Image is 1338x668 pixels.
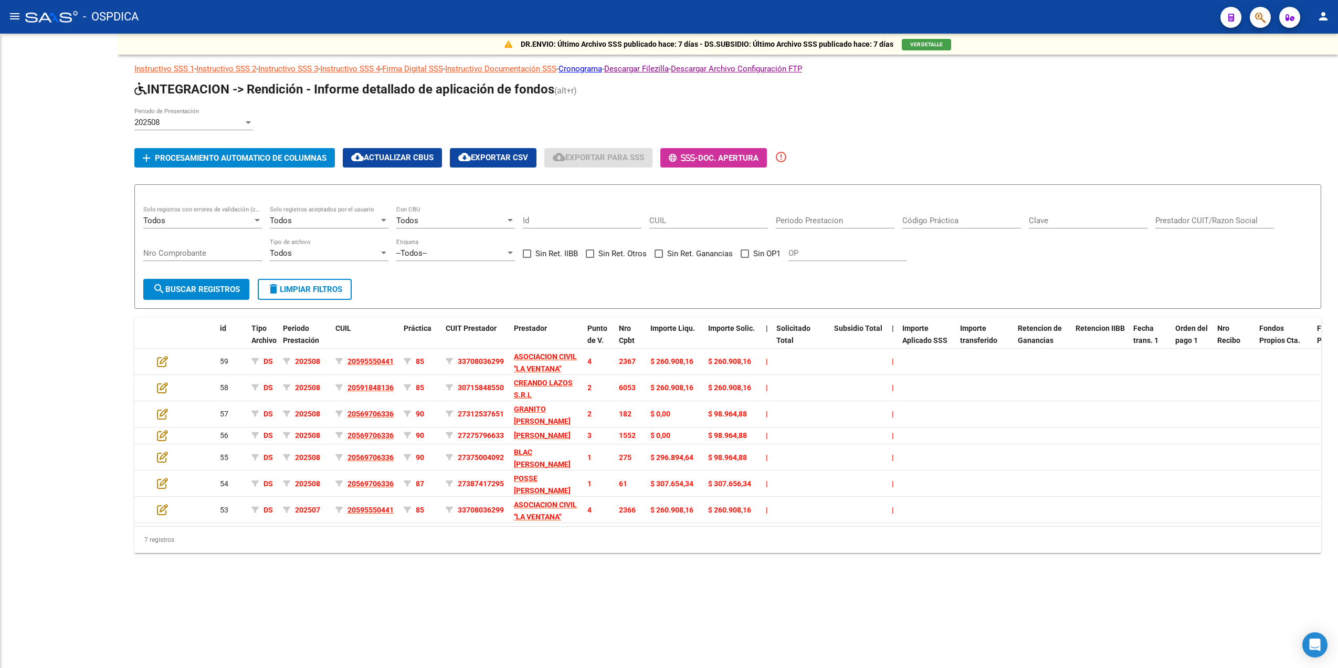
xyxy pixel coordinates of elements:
a: Descargar Archivo Configuración FTP [671,64,802,74]
span: Buscar registros [153,285,240,294]
datatable-header-cell: CUIT Prestador [441,317,510,363]
span: 27275796633 [458,431,504,440]
datatable-header-cell: CUIL [331,317,399,363]
span: 2366 [619,506,636,514]
span: BLAC [PERSON_NAME] [514,448,571,468]
span: Procesamiento automatico de columnas [155,153,326,163]
span: 182 [619,410,631,418]
span: DS [264,357,273,366]
span: $ 98.964,88 [708,453,747,462]
span: DS [264,479,273,488]
span: DS [264,410,273,418]
span: Doc. Apertura [698,153,758,163]
a: Instructivo SSS 2 [196,64,256,74]
span: 90 [416,453,424,462]
mat-icon: error_outline [775,151,787,163]
span: VER DETALLE [910,41,943,47]
span: 2 [587,383,592,392]
span: | [766,324,768,332]
a: Instructivo Documentación SSS [445,64,556,74]
span: 2 [587,410,592,418]
span: | [766,383,768,392]
span: 20591848136 [347,383,394,392]
span: | [892,506,894,514]
span: 90 [416,410,424,418]
mat-icon: add [140,152,153,164]
span: | [892,431,894,440]
span: CUIL [335,324,351,332]
p: - - - - - - - - [134,63,1321,75]
span: --Todos-- [396,248,427,258]
datatable-header-cell: Fecha trans. 1 [1129,317,1171,363]
span: Orden del pago 1 [1175,324,1208,345]
datatable-header-cell: Nro Cpbt [615,317,646,363]
datatable-header-cell: Solicitado Total [772,317,830,363]
span: - [669,153,698,163]
span: [PERSON_NAME] [514,431,571,440]
span: Exportar CSV [458,153,528,162]
datatable-header-cell: id [216,317,247,363]
mat-icon: search [153,283,165,295]
span: ASOCIACION CIVIL "LA VENTANA" [514,352,577,373]
button: Exportar para SSS [544,148,652,168]
span: Limpiar filtros [267,285,342,294]
span: Importe Liqu. [650,324,695,332]
datatable-header-cell: Subsidio Total [830,317,888,363]
span: Subsidio Total [834,324,882,332]
div: 59 [220,356,243,368]
span: | [766,453,768,462]
span: 87 [416,479,424,488]
span: $ 296.894,64 [650,453,693,462]
span: Sin Ret. Ganancias [667,247,733,260]
a: Descargar Filezilla [604,64,669,74]
datatable-header-cell: Nro Recibo [1213,317,1255,363]
span: Solicitado Total [776,324,810,345]
span: Prestador [514,324,547,332]
div: Open Intercom Messenger [1302,632,1328,657]
span: Importe Aplicado SSS [902,324,947,345]
span: 61 [619,479,627,488]
span: $ 260.908,16 [650,506,693,514]
button: Procesamiento automatico de columnas [134,148,335,168]
datatable-header-cell: Importe Solic. [704,317,762,363]
span: 33708036299 [458,506,504,514]
span: $ 0,00 [650,410,670,418]
span: Sin Ret. IIBB [535,247,578,260]
span: Sin OP1 [753,247,781,260]
mat-icon: cloud_download [458,151,471,163]
a: Instructivo SSS 1 [134,64,194,74]
datatable-header-cell: Importe transferido [956,317,1014,363]
a: Instructivo SSS 4 [320,64,380,74]
div: 54 [220,478,243,490]
span: Todos [143,216,165,225]
span: 20569706336 [347,453,394,462]
datatable-header-cell: Retencion IIBB [1071,317,1129,363]
button: Exportar CSV [450,148,536,168]
span: 202508 [295,383,320,392]
span: GRANITO [PERSON_NAME] [514,405,571,425]
span: 33708036299 [458,357,504,366]
span: Nro Cpbt [619,324,635,345]
datatable-header-cell: Importe Aplicado SSS [898,317,956,363]
span: 202508 [295,479,320,488]
span: 20569706336 [347,431,394,440]
span: | [766,431,768,440]
span: ASOCIACION CIVIL "LA VENTANA" [514,500,577,521]
datatable-header-cell: | [888,317,898,363]
span: Exportar para SSS [553,153,644,162]
datatable-header-cell: Tipo Archivo [247,317,279,363]
span: 1 [587,479,592,488]
span: 202507 [295,506,320,514]
span: 20595550441 [347,506,394,514]
span: 27312537651 [458,410,504,418]
span: Actualizar CBUs [351,153,434,162]
datatable-header-cell: Fondos Propios Cta. Disca. [1255,317,1313,363]
span: DS [264,453,273,462]
span: 1 [587,453,592,462]
span: $ 260.908,16 [708,357,751,366]
span: Todos [270,216,292,225]
span: $ 260.908,16 [708,506,751,514]
span: $ 260.908,16 [650,357,693,366]
div: 56 [220,430,243,442]
span: | [892,357,894,366]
